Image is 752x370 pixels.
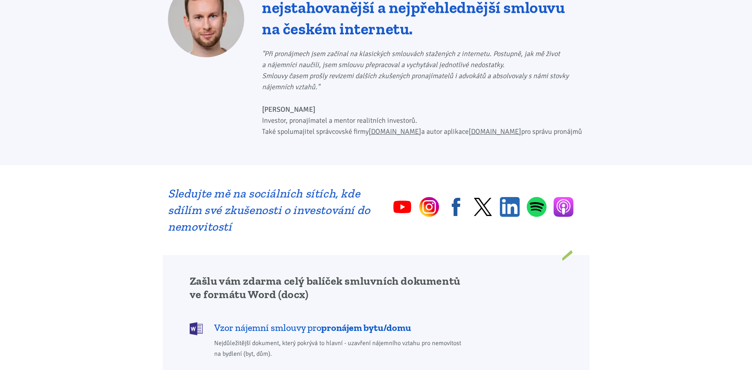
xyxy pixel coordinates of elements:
[554,197,573,217] a: Apple Podcasts
[262,104,584,137] p: Investor, pronajímatel a mentor realitních investorů. Také spolumajitel správcovské firmy a autor...
[262,49,569,91] i: "Při pronájmech jsem začínal na klasických smlouvách stažených z internetu. Postupně, jak mě živo...
[262,105,315,114] b: [PERSON_NAME]
[469,127,521,136] a: [DOMAIN_NAME]
[446,197,466,217] a: Facebook
[500,197,520,217] a: Linkedin
[214,321,411,334] span: Vzor nájemní smlouvy pro
[190,321,467,334] a: Vzor nájemní smlouvy propronájem bytu/domu
[392,197,412,217] a: YouTube
[527,197,547,217] a: Spotify
[473,197,493,217] a: Twitter
[190,274,467,301] h2: Zašlu vám zdarma celý balíček smluvních dokumentů ve formátu Word (docx)
[419,197,439,217] a: Instagram
[321,322,411,333] b: pronájem bytu/domu
[214,338,467,359] span: Nejdůležitější dokument, který pokrývá to hlavní - uzavření nájemního vztahu pro nemovitost na by...
[168,185,371,235] h2: Sledujte mě na sociálních sítích, kde sdílím své zkušenosti o investování do nemovitostí
[369,127,421,136] a: [DOMAIN_NAME]
[190,322,203,335] img: DOCX (Word)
